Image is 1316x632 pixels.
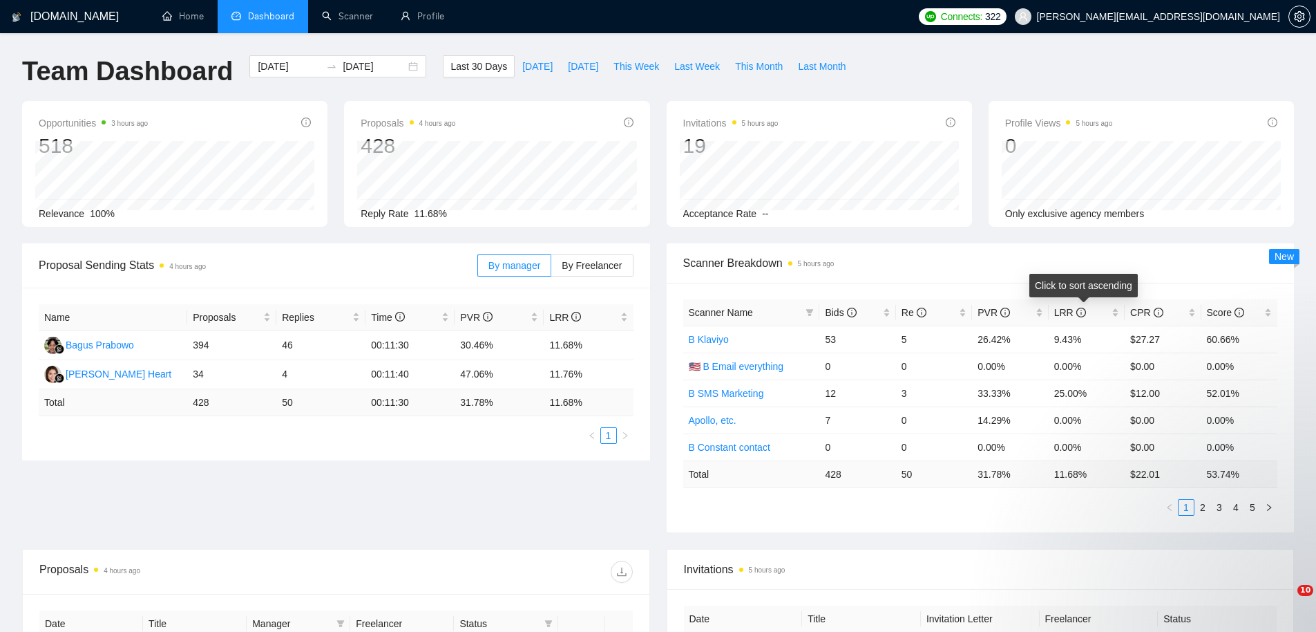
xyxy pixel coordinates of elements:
span: info-circle [1154,308,1163,317]
span: Proposal Sending Stats [39,257,477,274]
span: Invitations [683,115,779,131]
span: Time [371,312,404,323]
span: swap-right [326,61,337,72]
span: filter [544,620,553,628]
span: setting [1289,11,1310,22]
td: 52.01% [1201,380,1277,407]
button: [DATE] [560,55,606,77]
td: 00:11:30 [365,389,455,416]
span: This Week [613,59,659,74]
span: info-circle [1234,308,1244,317]
td: 0.00% [1049,434,1125,461]
td: 428 [187,389,276,416]
span: info-circle [1076,308,1086,317]
td: 11.68% [544,331,633,360]
span: Acceptance Rate [683,208,757,219]
li: Previous Page [584,427,600,444]
img: KH [44,366,61,383]
a: 🇺🇸 B Email everything [689,361,784,372]
span: download [611,566,632,577]
td: 53 [819,326,895,353]
div: Bagus Prabowo [66,337,134,353]
span: info-circle [571,312,581,322]
span: dashboard [231,11,241,21]
span: info-circle [624,118,633,127]
td: 0 [819,353,895,380]
td: $ 22.01 [1125,461,1201,487]
span: Status [459,616,538,631]
span: Relevance [39,208,84,219]
td: $0.00 [1125,434,1201,461]
h1: Team Dashboard [22,55,233,88]
td: 31.78 % [972,461,1048,487]
a: userProfile [401,10,444,22]
span: This Month [735,59,783,74]
span: Proposals [361,115,455,131]
time: 5 hours ago [798,260,835,268]
a: 1 [601,428,616,443]
td: Total [39,389,187,416]
span: LRR [1054,307,1086,318]
span: Connects: [941,9,982,24]
a: B SMS Marketing [689,388,764,399]
span: Last 30 Days [450,59,507,74]
td: 53.74 % [1201,461,1277,487]
span: Profile Views [1005,115,1113,131]
td: 394 [187,331,276,360]
td: 0 [819,434,895,461]
span: Invitations [684,561,1277,578]
span: info-circle [917,308,926,317]
time: 4 hours ago [419,120,456,127]
img: upwork-logo.png [925,11,936,22]
span: Score [1207,307,1244,318]
td: 12 [819,380,895,407]
td: 26.42% [972,326,1048,353]
span: By manager [488,260,540,271]
a: homeHome [162,10,204,22]
div: 428 [361,133,455,159]
td: $0.00 [1125,353,1201,380]
td: Total [683,461,820,487]
span: info-circle [1000,308,1010,317]
img: BP [44,337,61,354]
li: Next Page [617,427,633,444]
span: info-circle [301,118,311,127]
a: setting [1288,11,1310,22]
span: Manager [252,616,331,631]
span: Opportunities [39,115,148,131]
td: 34 [187,360,276,389]
a: KH[PERSON_NAME] Heart [44,368,171,379]
span: Bids [825,307,856,318]
span: PVR [460,312,493,323]
div: Click to sort ascending [1029,274,1138,297]
span: Last Week [674,59,720,74]
td: 50 [896,461,972,487]
span: Dashboard [248,10,294,22]
span: info-circle [1268,118,1277,127]
span: [DATE] [568,59,598,74]
td: 0 [896,353,972,380]
img: gigradar-bm.png [55,344,64,354]
button: Last Week [667,55,727,77]
span: filter [805,308,814,317]
button: setting [1288,6,1310,28]
span: Scanner Name [689,307,753,318]
span: By Freelancer [562,260,622,271]
span: Only exclusive agency members [1005,208,1145,219]
td: $12.00 [1125,380,1201,407]
span: Proposals [193,310,260,325]
a: Apollo, etc. [689,415,736,426]
td: 14.29% [972,407,1048,434]
span: 10 [1297,585,1313,596]
td: 00:11:40 [365,360,455,389]
span: 100% [90,208,115,219]
span: filter [803,302,817,323]
td: 47.06% [455,360,544,389]
td: 428 [819,461,895,487]
a: B Constant contact [689,442,770,453]
time: 3 hours ago [111,120,148,127]
a: searchScanner [322,10,373,22]
li: 1 [600,427,617,444]
button: download [611,561,633,583]
td: 5 [896,326,972,353]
